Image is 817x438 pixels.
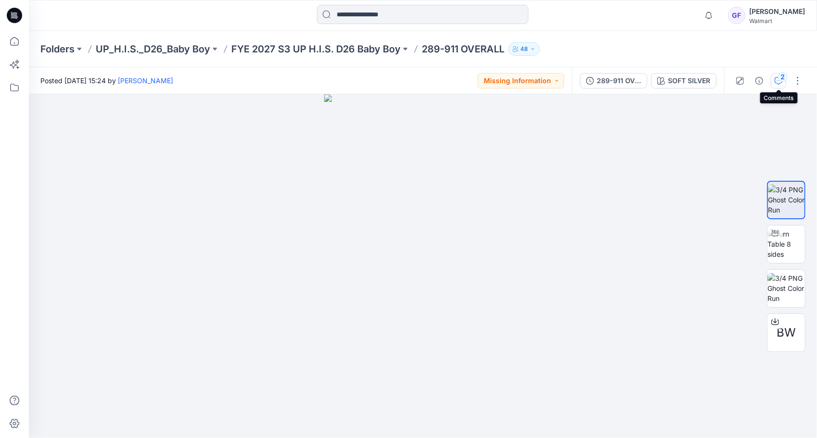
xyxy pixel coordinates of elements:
[96,42,210,56] a: UP_H.I.S._D26_Baby Boy
[580,73,647,88] button: 289-911 OVERALL
[771,73,786,88] button: 2
[777,324,796,341] span: BW
[118,76,173,85] a: [PERSON_NAME]
[40,75,173,86] span: Posted [DATE] 15:24 by
[768,185,804,215] img: 3/4 PNG Ghost Color Run
[752,73,767,88] button: Details
[668,75,710,86] div: SOFT SILVER
[508,42,540,56] button: 48
[422,42,504,56] p: 289-911 OVERALL
[767,273,805,303] img: 3/4 PNG Ghost Color Run
[767,229,805,259] img: Turn Table 8 sides
[749,6,805,17] div: [PERSON_NAME]
[520,44,528,54] p: 48
[597,75,641,86] div: 289-911 OVERALL
[324,94,522,438] img: eyJhbGciOiJIUzI1NiIsImtpZCI6IjAiLCJzbHQiOiJzZXMiLCJ0eXAiOiJKV1QifQ.eyJkYXRhIjp7InR5cGUiOiJzdG9yYW...
[231,42,401,56] a: FYE 2027 S3 UP H.I.S. D26 Baby Boy
[728,7,745,24] div: GF
[651,73,716,88] button: SOFT SILVER
[749,17,805,25] div: Walmart
[778,72,788,82] div: 2
[40,42,75,56] a: Folders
